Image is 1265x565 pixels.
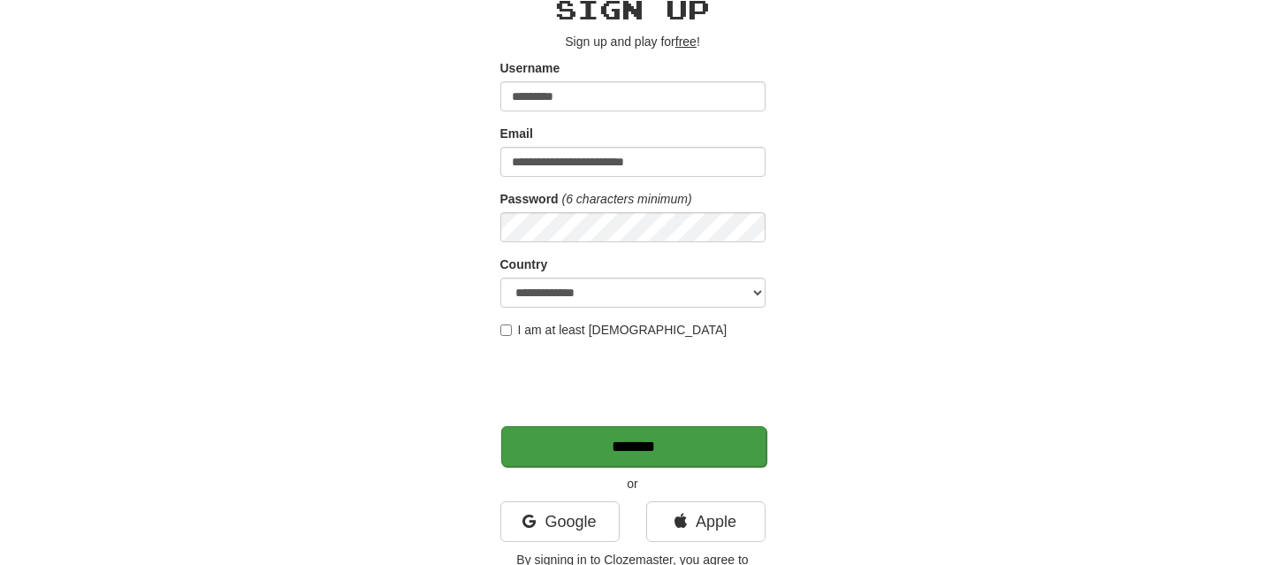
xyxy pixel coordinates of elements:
u: free [675,34,697,49]
input: I am at least [DEMOGRAPHIC_DATA] [500,324,512,336]
label: Password [500,190,559,208]
label: Country [500,256,548,273]
label: Email [500,125,533,142]
em: (6 characters minimum) [562,192,692,206]
p: Sign up and play for ! [500,33,766,50]
label: I am at least [DEMOGRAPHIC_DATA] [500,321,728,339]
label: Username [500,59,560,77]
iframe: reCAPTCHA [500,347,769,416]
a: Google [500,501,620,542]
p: or [500,475,766,492]
a: Apple [646,501,766,542]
